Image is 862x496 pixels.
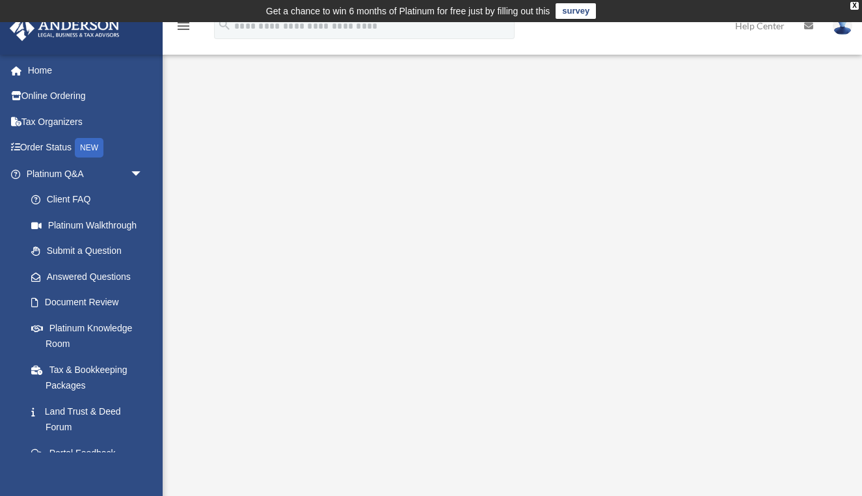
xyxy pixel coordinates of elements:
[18,440,163,466] a: Portal Feedback
[18,264,163,290] a: Answered Questions
[9,57,163,83] a: Home
[18,212,156,238] a: Platinum Walkthrough
[176,95,846,467] iframe: <span data-mce-type="bookmark" style="display: inline-block; width: 0px; overflow: hidden; line-h...
[266,3,550,19] div: Get a chance to win 6 months of Platinum for free just by filling out this
[18,238,163,264] a: Submit a Question
[556,3,596,19] a: survey
[130,161,156,187] span: arrow_drop_down
[18,187,163,213] a: Client FAQ
[6,16,124,41] img: Anderson Advisors Platinum Portal
[75,138,103,158] div: NEW
[18,357,163,398] a: Tax & Bookkeeping Packages
[9,161,163,187] a: Platinum Q&Aarrow_drop_down
[9,109,163,135] a: Tax Organizers
[9,135,163,161] a: Order StatusNEW
[18,315,163,357] a: Platinum Knowledge Room
[9,83,163,109] a: Online Ordering
[176,23,191,34] a: menu
[18,398,163,440] a: Land Trust & Deed Forum
[176,18,191,34] i: menu
[850,2,859,10] div: close
[217,18,232,32] i: search
[18,290,163,316] a: Document Review
[833,16,852,35] img: User Pic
